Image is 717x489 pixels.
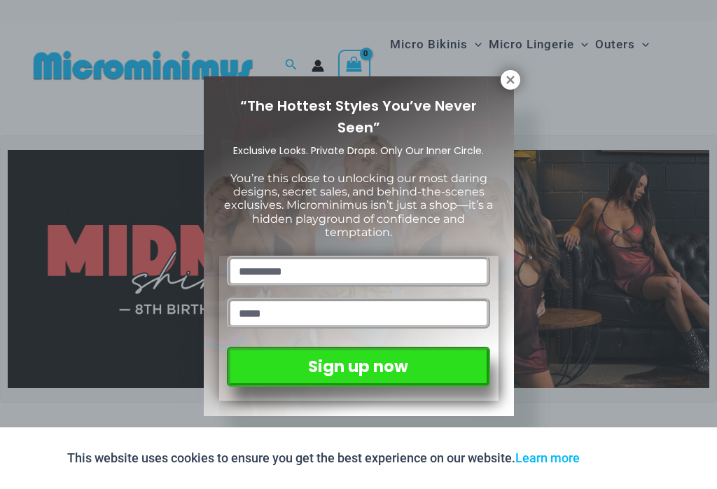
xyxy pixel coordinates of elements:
a: Learn more [515,450,580,465]
span: “The Hottest Styles You’ve Never Seen” [240,96,477,137]
button: Accept [590,441,650,475]
span: Exclusive Looks. Private Drops. Only Our Inner Circle. [233,144,484,158]
button: Sign up now [227,347,489,387]
span: You’re this close to unlocking our most daring designs, secret sales, and behind-the-scenes exclu... [224,172,493,239]
button: Close [501,70,520,90]
p: This website uses cookies to ensure you get the best experience on our website. [67,448,580,469]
